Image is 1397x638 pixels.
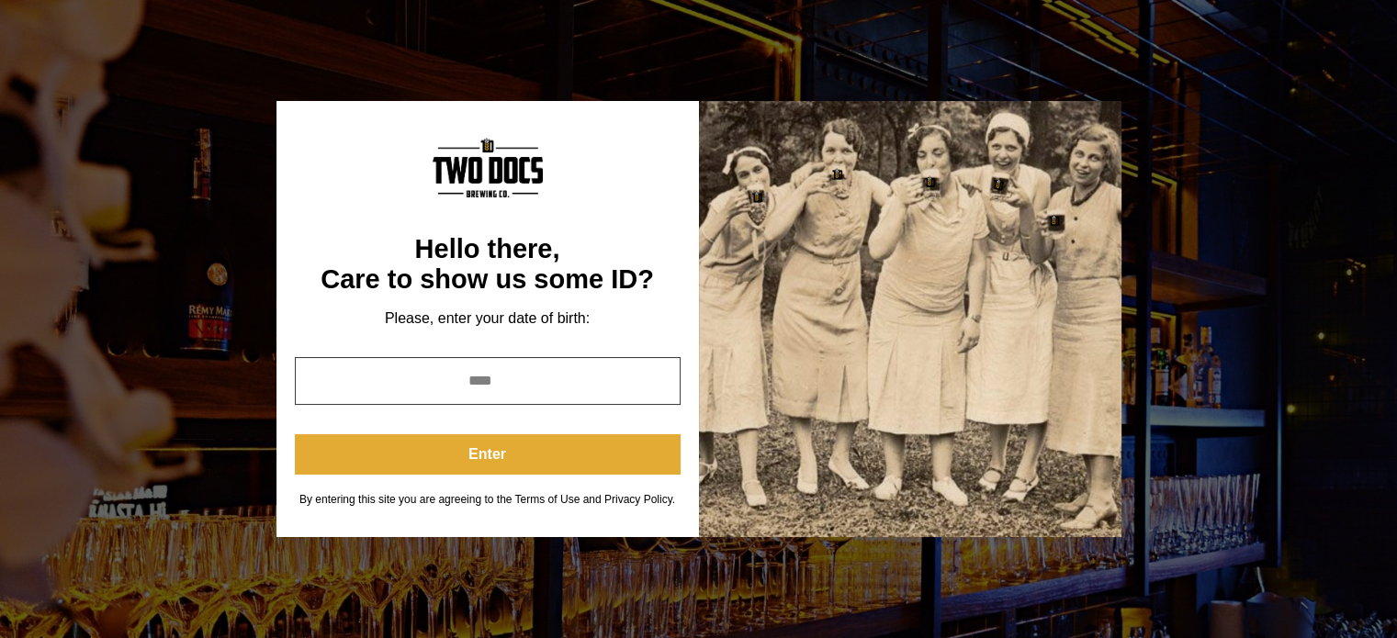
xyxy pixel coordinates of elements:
input: year [295,357,681,405]
div: By entering this site you are agreeing to the Terms of Use and Privacy Policy. [295,493,681,507]
button: Enter [295,434,681,475]
div: Hello there, Care to show us some ID? [295,234,681,296]
img: Content Logo [433,138,543,197]
div: Please, enter your date of birth: [295,309,681,328]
